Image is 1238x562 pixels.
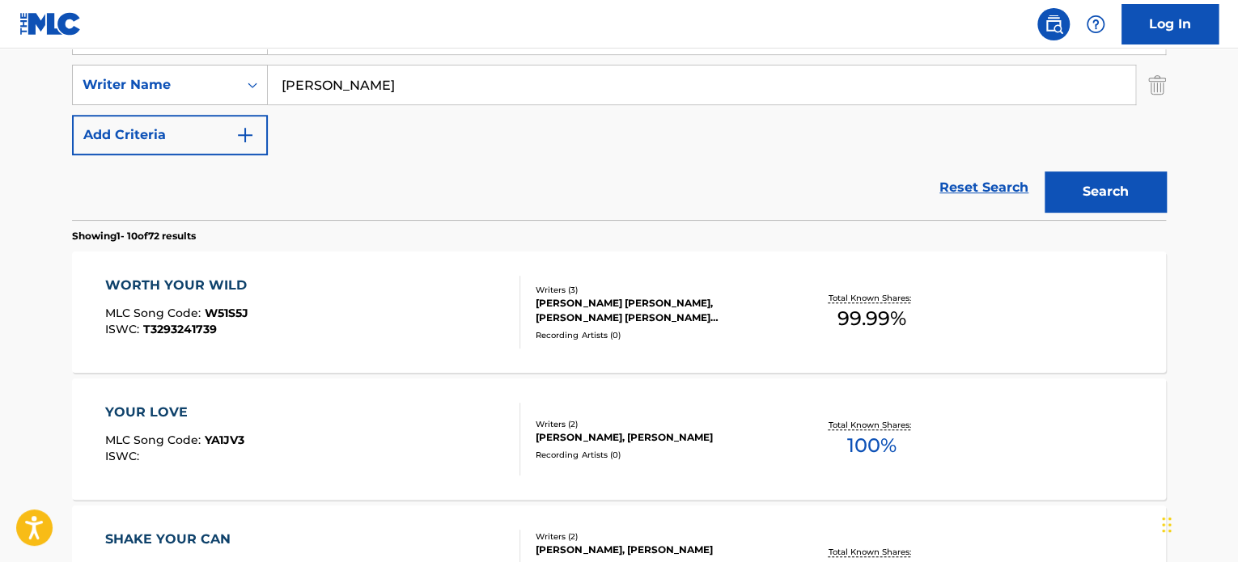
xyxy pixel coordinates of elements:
[72,115,268,155] button: Add Criteria
[1121,4,1219,44] a: Log In
[72,15,1166,220] form: Search Form
[105,530,242,549] div: SHAKE YOUR CAN
[105,449,143,463] span: ISWC :
[1162,501,1172,549] div: Drag
[72,378,1166,500] a: YOUR LOVEMLC Song Code:YA1JV3ISWC:Writers (2)[PERSON_NAME], [PERSON_NAME]Recording Artists (0)Tot...
[1079,8,1112,40] div: Help
[105,403,244,422] div: YOUR LOVE
[1045,171,1166,212] button: Search
[536,296,780,325] div: [PERSON_NAME] [PERSON_NAME], [PERSON_NAME] [PERSON_NAME] [PERSON_NAME]
[1086,15,1105,34] img: help
[105,322,143,336] span: ISWC :
[143,322,217,336] span: T3293241739
[72,251,1166,373] a: WORTH YOUR WILDMLC Song Code:W51S5JISWC:T3293241739Writers (3)[PERSON_NAME] [PERSON_NAME], [PERSO...
[19,12,82,36] img: MLC Logo
[536,543,780,557] div: [PERSON_NAME], [PERSON_NAME]
[837,304,905,333] span: 99.99 %
[72,229,196,243] p: Showing 1 - 10 of 72 results
[536,530,780,543] div: Writers ( 2 )
[536,284,780,296] div: Writers ( 3 )
[1037,8,1070,40] a: Public Search
[105,276,255,295] div: WORTH YOUR WILD
[536,449,780,461] div: Recording Artists ( 0 )
[828,419,914,431] p: Total Known Shares:
[1157,484,1238,562] iframe: Chat Widget
[1148,65,1166,105] img: Delete Criterion
[846,431,896,460] span: 100 %
[536,418,780,430] div: Writers ( 2 )
[536,329,780,341] div: Recording Artists ( 0 )
[205,306,248,320] span: W51S5J
[828,292,914,304] p: Total Known Shares:
[205,433,244,447] span: YA1JV3
[105,306,205,320] span: MLC Song Code :
[828,546,914,558] p: Total Known Shares:
[1044,15,1063,34] img: search
[105,433,205,447] span: MLC Song Code :
[235,125,255,145] img: 9d2ae6d4665cec9f34b9.svg
[931,170,1037,205] a: Reset Search
[83,75,228,95] div: Writer Name
[536,430,780,445] div: [PERSON_NAME], [PERSON_NAME]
